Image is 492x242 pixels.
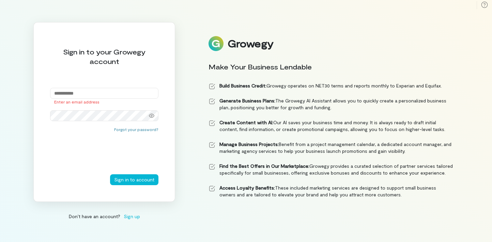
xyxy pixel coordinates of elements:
[209,82,453,89] li: Growegy operates on NET30 terms and reports monthly to Experian and Equifax.
[124,213,140,220] span: Sign up
[219,141,279,147] strong: Manage Business Projects:
[50,99,158,105] div: Enter an email address
[219,83,266,88] strong: Build Business Credit:
[228,38,273,49] div: Growegy
[209,119,453,133] li: Our AI saves your business time and money. It is always ready to draft initial content, find info...
[209,97,453,111] li: The Growegy AI Assistant allows you to quickly create a personalized business plan, positioning y...
[209,36,224,51] img: Logo
[219,163,309,169] strong: Find the Best Offers in Our Marketplace:
[209,184,453,198] li: These included marketing services are designed to support small business owners and are tailored ...
[219,119,273,125] strong: Create Content with AI:
[219,98,275,103] strong: Generate Business Plans:
[33,213,175,220] div: Don’t have an account?
[114,127,158,132] button: Forgot your password?
[209,163,453,176] li: Growegy provides a curated selection of partner services tailored specifically for small business...
[219,185,275,191] strong: Access Loyalty Benefits:
[110,174,158,185] button: Sign in to account
[209,62,453,71] div: Make Your Business Lendable
[209,141,453,155] li: Benefit from a project management calendar, a dedicated account manager, and marketing agency ser...
[50,47,158,66] div: Sign in to your Growegy account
